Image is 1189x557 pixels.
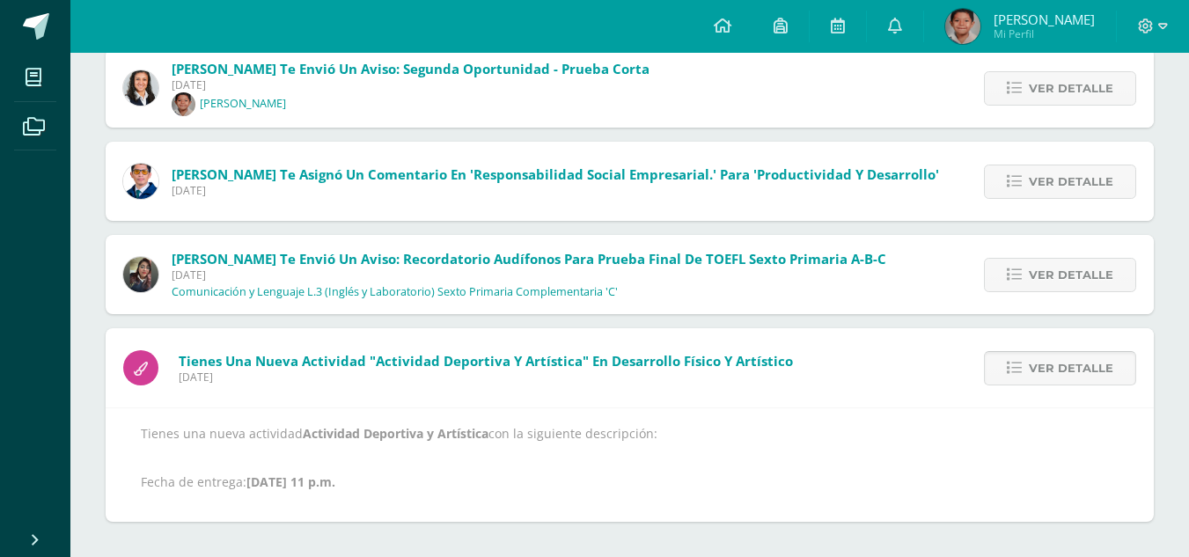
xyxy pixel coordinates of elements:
[172,77,650,92] span: [DATE]
[1029,259,1113,291] span: Ver detalle
[123,164,158,199] img: 059ccfba660c78d33e1d6e9d5a6a4bb6.png
[172,183,939,198] span: [DATE]
[172,250,886,268] span: [PERSON_NAME] te envió un aviso: Recordatorio audífonos para prueba Final de TOEFL sexto Primaria...
[123,70,158,106] img: b15e54589cdbd448c33dd63f135c9987.png
[123,257,158,292] img: f727c7009b8e908c37d274233f9e6ae1.png
[172,165,939,183] span: [PERSON_NAME] te asignó un comentario en 'Responsabilidad social empresarial.' para 'Productivida...
[246,473,335,490] strong: [DATE] 11 p.m.
[200,97,286,111] p: [PERSON_NAME]
[1029,165,1113,198] span: Ver detalle
[1029,352,1113,385] span: Ver detalle
[172,268,886,282] span: [DATE]
[172,285,618,299] p: Comunicación y Lenguaje L.3 (Inglés y Laboratorio) Sexto Primaria Complementaria 'C'
[303,425,488,442] strong: Actividad Deportiva y Artística
[1029,72,1113,105] span: Ver detalle
[994,11,1095,28] span: [PERSON_NAME]
[179,370,793,385] span: [DATE]
[994,26,1095,41] span: Mi Perfil
[172,60,650,77] span: [PERSON_NAME] te envió un aviso: Segunda oportunidad - prueba corta
[141,426,1119,490] p: Tienes una nueva actividad con la siguiente descripción: Fecha de entrega:
[945,9,980,44] img: 4c06e1df2ad9bf09ebf6051ffd22a20e.png
[172,92,195,116] img: 48da2fbb537a57116ebaa022e111f901.png
[179,352,793,370] span: Tienes una nueva actividad "Actividad Deportiva y Artística" En Desarrollo Físico y Artístico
